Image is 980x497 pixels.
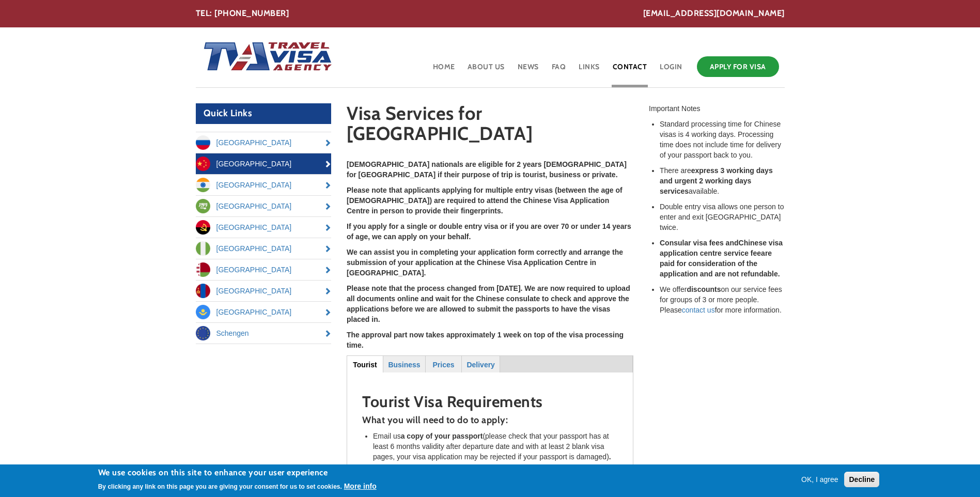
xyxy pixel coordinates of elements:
button: Decline [844,472,879,487]
strong: express 3 working days and urgent 2 working days services [660,166,773,195]
li: Email us (please check that your passport has at least 6 months validity after departure date and... [373,431,618,462]
a: About Us [466,54,506,87]
div: TEL: [PHONE_NUMBER] [196,8,785,20]
strong: Please note that applicants applying for multiple entry visas (between the age of [DEMOGRAPHIC_DA... [347,186,623,215]
a: [GEOGRAPHIC_DATA] [196,217,332,238]
a: Links [578,54,601,87]
a: Tourist [347,356,383,372]
strong: We can assist you in completing your application form correctly and arrange the submission of you... [347,248,623,277]
li: Double entry visa allows one person to enter and exit [GEOGRAPHIC_DATA] twice. [660,201,785,232]
a: [GEOGRAPHIC_DATA] [196,175,332,195]
strong: discounts [687,285,721,293]
h1: Visa Services for [GEOGRAPHIC_DATA] [347,103,633,149]
strong: Tourist [353,361,377,369]
h4: What you will need to do to apply: [362,415,618,426]
a: News [517,54,540,87]
button: More info [344,481,377,491]
a: [GEOGRAPHIC_DATA] [196,281,332,301]
p: By clicking any link on this page you are giving your consent for us to set cookies. [98,483,342,490]
strong: The approval part now takes approximately 1 week on top of the visa processing time. [347,331,624,349]
div: Important Notes [649,103,785,114]
a: Home [432,54,456,87]
a: Login [659,54,683,87]
strong: Consular visa fees and [660,239,739,247]
a: [GEOGRAPHIC_DATA] [196,259,332,280]
a: [EMAIL_ADDRESS][DOMAIN_NAME] [643,8,785,20]
a: [GEOGRAPHIC_DATA] [196,196,332,216]
strong: . [609,453,611,461]
strong: Delivery [466,361,494,369]
a: contact us [682,306,715,314]
strong: If you apply for a single or double entry visa or if you are over 70 or under 14 years of age, we... [347,222,631,241]
a: FAQ [551,54,567,87]
a: [GEOGRAPHIC_DATA] [196,238,332,259]
h2: Tourist Visa Requirements [362,393,618,410]
strong: [DEMOGRAPHIC_DATA] nationals are eligible for 2 years [DEMOGRAPHIC_DATA] for [GEOGRAPHIC_DATA] if... [347,160,627,179]
a: Apply for Visa [697,56,779,77]
a: Prices [426,356,461,372]
strong: Chinese visa application centre service fee [660,239,783,257]
strong: Prices [433,361,455,369]
a: Delivery [462,356,499,372]
a: Contact [612,54,648,87]
a: Business [384,356,425,372]
li: We offer on our service fees for groups of 3 or more people. Please for more information. [660,284,785,315]
h2: We use cookies on this site to enhance your user experience [98,467,377,478]
a: [GEOGRAPHIC_DATA] [196,132,332,153]
a: [GEOGRAPHIC_DATA] [196,153,332,174]
img: Home [196,32,333,83]
strong: Please note that the process changed from [DATE]. We are now required to upload all documents onl... [347,284,630,323]
strong: are paid for consideration of the application and are not refundable. [660,249,780,278]
strong: Business [388,361,420,369]
button: OK, I agree [797,474,843,485]
li: Standard processing time for Chinese visas is 4 working days. Processing time does not include ti... [660,119,785,160]
strong: a copy of your passport [401,432,483,440]
a: [GEOGRAPHIC_DATA] [196,302,332,322]
li: There are available. [660,165,785,196]
a: Schengen [196,323,332,344]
